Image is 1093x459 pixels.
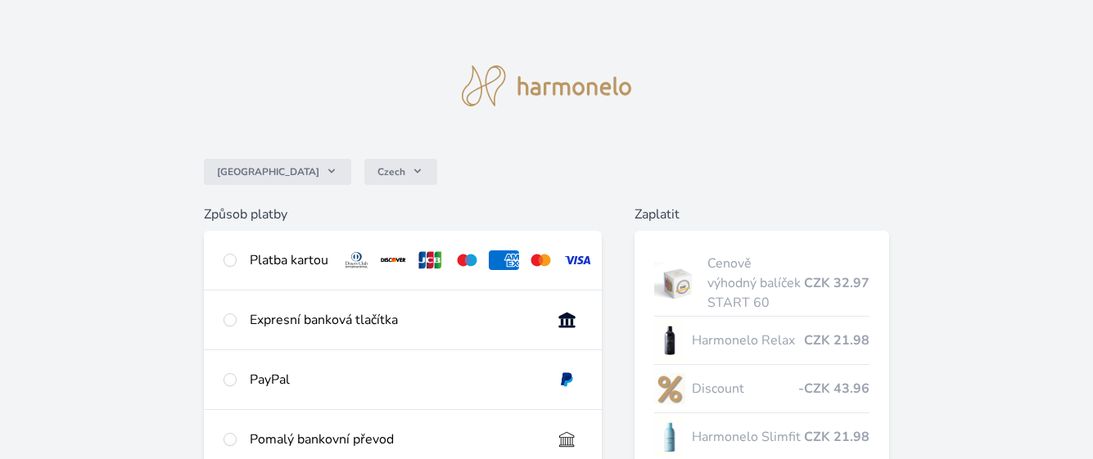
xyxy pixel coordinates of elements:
[378,250,409,270] img: discover.svg
[250,250,328,270] div: Platba kartou
[654,416,685,457] img: SLIMFIT_se_stinem_x-lo.jpg
[364,159,437,185] button: Czech
[250,310,539,330] div: Expresní banková tlačítka
[452,250,482,270] img: maestro.svg
[552,310,582,330] img: onlineBanking_CZ.svg
[562,250,593,270] img: visa.svg
[489,250,519,270] img: amex.svg
[692,331,804,350] span: Harmonelo Relax
[462,65,632,106] img: logo.svg
[654,320,685,361] img: CLEAN_RELAX_se_stinem_x-lo.jpg
[798,379,869,398] span: -CZK 43.96
[635,205,889,224] h6: Zaplatit
[250,430,539,449] div: Pomalý bankovní převod
[692,427,804,447] span: Harmonelo Slimfit
[526,250,556,270] img: mc.svg
[692,379,798,398] span: Discount
[552,370,582,389] img: paypal.svg
[341,250,372,270] img: diners.svg
[804,273,869,293] span: CZK 32.97
[654,368,685,409] img: discount-lo.png
[377,165,405,178] span: Czech
[804,331,869,350] span: CZK 21.98
[707,254,804,313] span: Cenově výhodný balíček START 60
[552,430,582,449] img: bankTransfer_IBAN.svg
[204,159,351,185] button: [GEOGRAPHIC_DATA]
[217,165,319,178] span: [GEOGRAPHIC_DATA]
[204,205,602,224] h6: Způsob platby
[415,250,445,270] img: jcb.svg
[654,263,701,304] img: start.jpg
[804,427,869,447] span: CZK 21.98
[250,370,539,389] div: PayPal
